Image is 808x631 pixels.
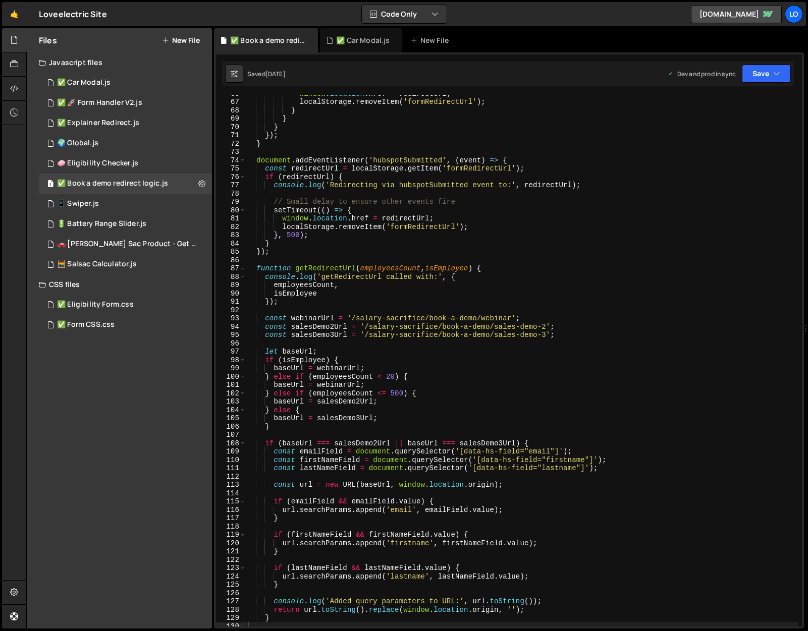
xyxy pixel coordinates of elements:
div: 73 [216,148,246,156]
div: ✅ Book a demo redirect logic.js [57,179,168,188]
div: [DATE] [265,70,286,78]
div: 98 [216,356,246,365]
div: 94 [216,323,246,331]
div: Dev and prod in sync [667,70,736,78]
div: 106 [216,423,246,431]
div: 125 [216,581,246,589]
div: 8014/41351.css [39,315,212,335]
div: 109 [216,447,246,456]
div: 8014/41355.js [39,174,212,194]
div: 8014/33036.js [39,234,216,254]
div: 117 [216,514,246,523]
div: 88 [216,273,246,281]
div: 78 [216,190,246,198]
div: 97 [216,348,246,356]
div: 114 [216,489,246,498]
div: 96 [216,339,246,348]
div: 🧼 Eligibility Checker.js [57,159,138,168]
div: 95 [216,331,246,339]
div: 8014/41778.js [39,113,212,133]
div: 82 [216,223,246,232]
div: ✅ Explainer Redirect.js [57,119,139,128]
div: 100 [216,373,246,381]
div: 🔋 Battery Range Slider.js [57,219,146,228]
div: 105 [216,414,246,423]
div: 8014/42769.js [39,133,212,153]
div: 🧮 Salsac Calculator.js [57,260,137,269]
div: 69 [216,114,246,123]
div: 126 [216,589,246,598]
div: 107 [216,431,246,439]
a: Lo [785,5,803,23]
div: 122 [216,556,246,564]
div: 123 [216,564,246,572]
a: [DOMAIN_NAME] [691,5,782,23]
div: 84 [216,240,246,248]
div: 86 [216,256,246,265]
div: 121 [216,547,246,556]
div: 129 [216,614,246,622]
div: 75 [216,164,246,173]
div: 130 [216,622,246,631]
div: 116 [216,506,246,514]
div: 111 [216,464,246,473]
div: 68 [216,106,246,115]
div: 67 [216,98,246,106]
div: 8014/41995.js [39,73,212,93]
button: Save [742,65,791,83]
div: 128 [216,606,246,614]
div: 81 [216,214,246,223]
div: 85 [216,248,246,256]
div: ✅ Car Modal.js [57,78,111,87]
h2: Files [39,35,57,46]
div: 108 [216,439,246,448]
div: 102 [216,389,246,398]
div: 8014/34949.js [39,194,212,214]
div: ✅ Book a demo redirect logic.js [230,35,306,45]
div: 93 [216,314,246,323]
div: 72 [216,140,246,148]
div: 127 [216,597,246,606]
div: ✅ Eligibility Form.css [57,300,134,309]
div: 77 [216,181,246,190]
div: 83 [216,231,246,240]
div: 8014/41354.css [39,295,212,315]
div: 8014/42657.js [39,153,212,174]
div: 90 [216,290,246,298]
div: ✅ Car Modal.js [336,35,390,45]
div: 80 [216,206,246,215]
button: Code Only [362,5,447,23]
div: 92 [216,306,246,315]
div: 87 [216,264,246,273]
div: 8014/34824.js [39,214,212,234]
div: 103 [216,397,246,406]
div: Saved [247,70,286,78]
div: 🌍 Global.js [57,139,98,148]
div: 91 [216,298,246,306]
div: 8014/28850.js [39,254,212,274]
div: 99 [216,364,246,373]
span: 1 [47,181,53,189]
div: 71 [216,131,246,140]
div: 110 [216,456,246,465]
div: Javascript files [27,52,212,73]
div: 124 [216,572,246,581]
div: 118 [216,523,246,531]
div: 79 [216,198,246,206]
div: ✅ 🚀 Form Handler V2.js [57,98,142,107]
div: CSS files [27,274,212,295]
div: ✅ Form CSS.css [57,320,115,329]
div: 📱 Swiper.js [57,199,99,208]
div: 76 [216,173,246,182]
div: 70 [216,123,246,132]
div: 113 [216,481,246,489]
div: 89 [216,281,246,290]
div: Loveelectric Site [39,8,107,20]
a: 🤙 [2,2,27,26]
div: 115 [216,497,246,506]
div: 8014/42987.js [39,93,212,113]
div: New File [410,35,453,45]
div: 112 [216,473,246,481]
div: 74 [216,156,246,165]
